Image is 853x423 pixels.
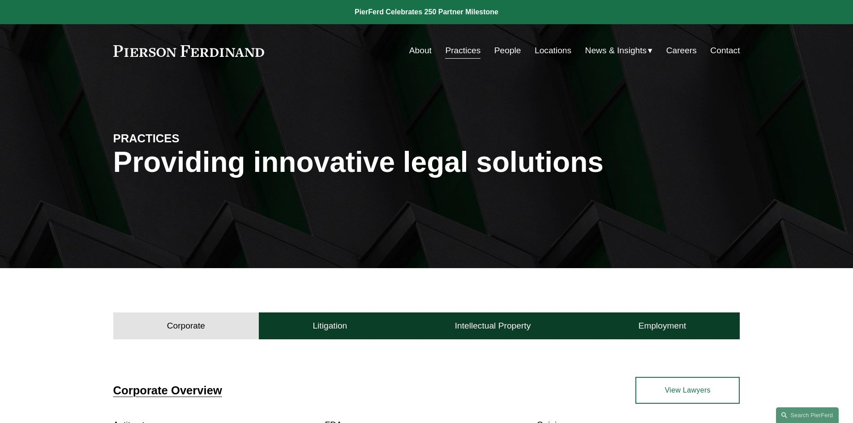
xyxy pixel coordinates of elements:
[639,320,686,331] h4: Employment
[167,320,205,331] h4: Corporate
[455,320,531,331] h4: Intellectual Property
[585,42,653,59] a: folder dropdown
[113,384,222,397] a: Corporate Overview
[445,42,480,59] a: Practices
[494,42,521,59] a: People
[409,42,432,59] a: About
[666,42,697,59] a: Careers
[535,42,571,59] a: Locations
[113,131,270,145] h4: PRACTICES
[635,377,740,404] a: View Lawyers
[585,43,647,59] span: News & Insights
[313,320,347,331] h4: Litigation
[113,146,740,179] h1: Providing innovative legal solutions
[776,407,839,423] a: Search this site
[710,42,740,59] a: Contact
